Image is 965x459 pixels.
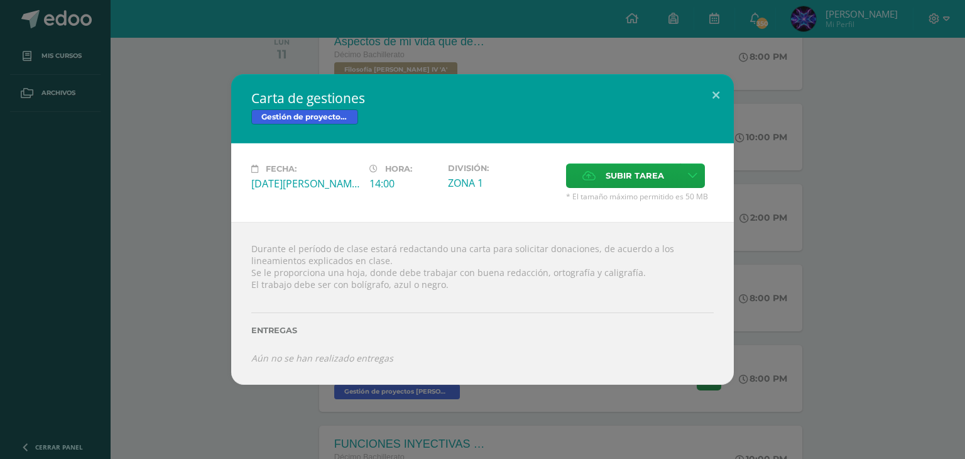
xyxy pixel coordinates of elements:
[266,164,297,174] span: Fecha:
[251,89,714,107] h2: Carta de gestiones
[231,222,734,385] div: Durante el período de clase estará redactando una carta para solicitar donaciones, de acuerdo a l...
[385,164,412,174] span: Hora:
[698,74,734,117] button: Close (Esc)
[251,352,393,364] i: Aún no se han realizado entregas
[251,177,359,191] div: [DATE][PERSON_NAME]
[566,191,714,202] span: * El tamaño máximo permitido es 50 MB
[448,163,556,173] label: División:
[251,326,714,335] label: Entregas
[251,109,358,124] span: Gestión de proyectos Bach IV
[448,176,556,190] div: ZONA 1
[369,177,438,191] div: 14:00
[606,164,664,187] span: Subir tarea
